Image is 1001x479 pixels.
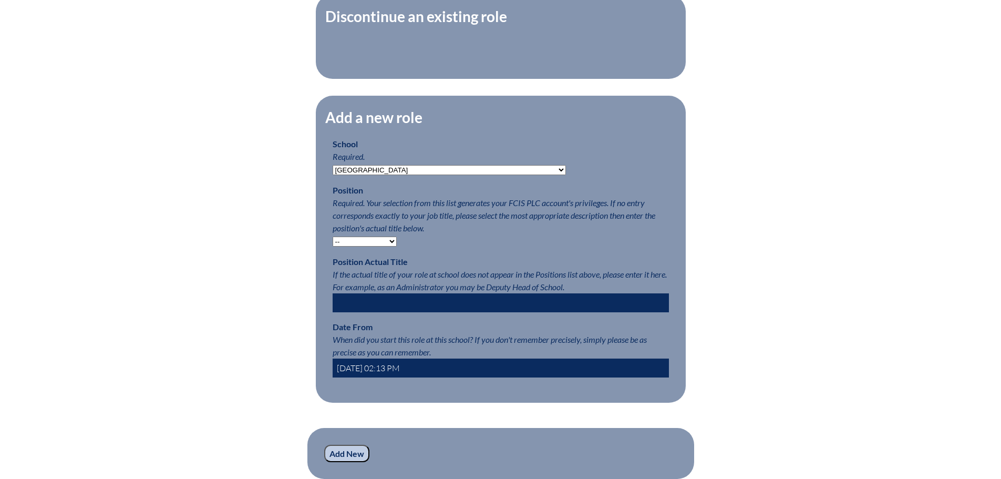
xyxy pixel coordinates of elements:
label: Position [333,185,363,195]
label: Position Actual Title [333,257,408,267]
label: Date From [333,322,373,332]
span: If the actual title of your role at school does not appear in the Positions list above, please en... [333,269,667,292]
legend: Add a new role [324,108,424,126]
span: When did you start this role at this school? If you don't remember precisely, simply please be as... [333,334,647,357]
span: Required. [333,151,365,161]
span: Required. Your selection from this list generates your FCIS PLC account's privileges. If no entry... [333,198,655,233]
legend: Discontinue an existing role [324,7,508,25]
input: Add New [324,445,369,463]
label: School [333,139,358,149]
